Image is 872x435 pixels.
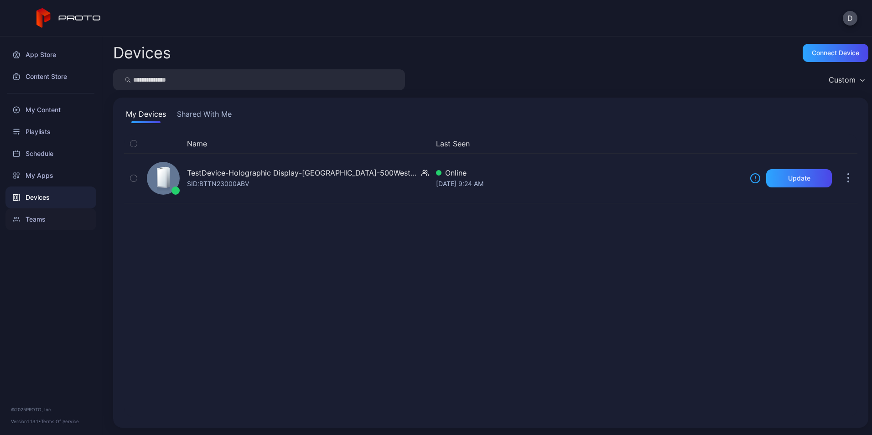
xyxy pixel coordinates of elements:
a: Schedule [5,143,96,165]
a: Playlists [5,121,96,143]
div: [DATE] 9:24 AM [436,178,742,189]
div: Online [436,167,742,178]
div: Options [839,138,857,149]
a: Devices [5,186,96,208]
h2: Devices [113,45,171,61]
div: SID: BTTN23000ABV [187,178,249,189]
button: Last Seen [436,138,739,149]
a: App Store [5,44,96,66]
div: © 2025 PROTO, Inc. [11,406,91,413]
div: Update Device [746,138,828,149]
span: Version 1.13.1 • [11,419,41,424]
button: Update [766,169,832,187]
a: Content Store [5,66,96,88]
button: D [843,11,857,26]
div: Connect device [812,49,859,57]
a: My Apps [5,165,96,186]
a: Terms Of Service [41,419,79,424]
button: My Devices [124,109,168,123]
button: Name [187,138,207,149]
div: Update [788,175,810,182]
button: Shared With Me [175,109,234,123]
button: Custom [824,69,868,90]
div: TestDevice-Holographic Display-[GEOGRAPHIC_DATA]-500West-Showcase [187,167,418,178]
div: Custom [829,75,856,84]
a: Teams [5,208,96,230]
button: Connect device [803,44,868,62]
a: My Content [5,99,96,121]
